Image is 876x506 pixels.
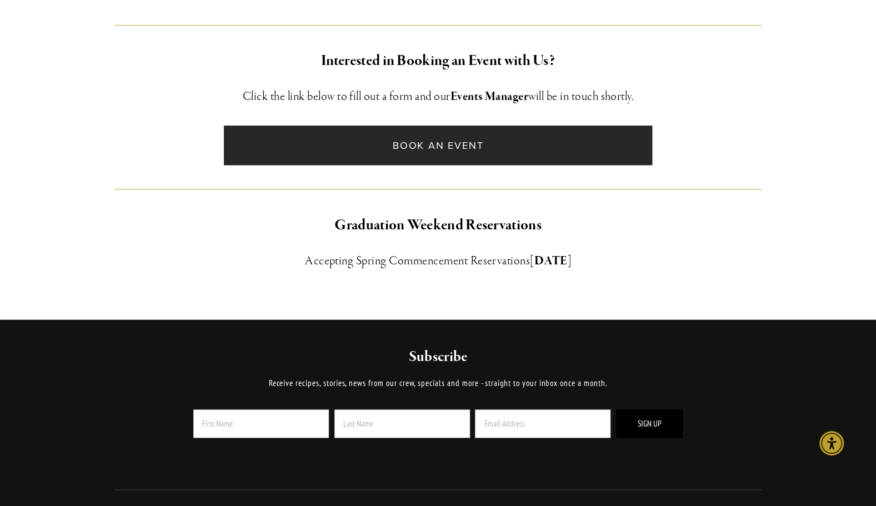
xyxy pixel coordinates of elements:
[819,431,844,455] div: Accessibility Menu
[334,216,541,235] strong: Graduation Weekend Reservations
[616,409,683,438] button: Sign Up
[530,253,572,269] strong: [DATE]
[321,51,555,71] strong: Interested in Booking an Event with Us?
[638,418,662,429] span: Sign Up
[163,347,713,367] h2: Subscribe
[163,377,713,390] p: Receive recipes, stories, news from our crew, specials and more - straight to your inbox once a m...
[114,251,762,271] h3: Accepting Spring Commencement Reservations
[450,89,528,104] strong: Events Manager
[114,87,762,107] h3: Click the link below to fill out a form and our will be in touch shortly.
[224,126,652,165] a: Book an Event
[334,409,470,438] input: Last Name
[475,409,610,438] input: Email Address
[193,409,329,438] input: First Name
